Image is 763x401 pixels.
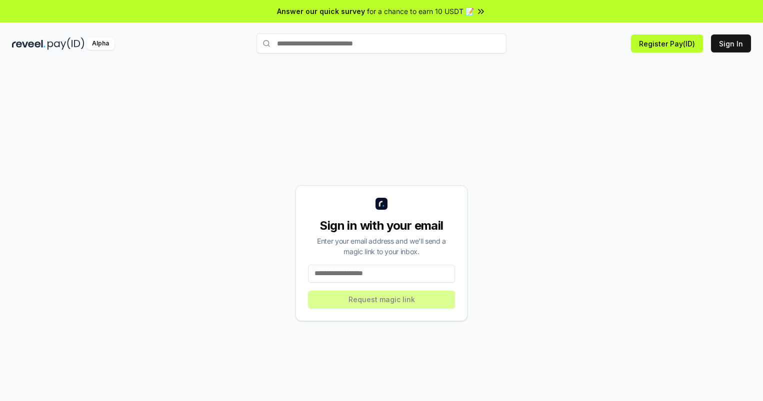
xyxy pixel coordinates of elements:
img: reveel_dark [12,37,45,50]
span: Answer our quick survey [277,6,365,16]
button: Sign In [711,34,751,52]
img: logo_small [375,198,387,210]
span: for a chance to earn 10 USDT 📝 [367,6,474,16]
div: Sign in with your email [308,218,455,234]
img: pay_id [47,37,84,50]
button: Register Pay(ID) [631,34,703,52]
div: Alpha [86,37,114,50]
div: Enter your email address and we’ll send a magic link to your inbox. [308,236,455,257]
